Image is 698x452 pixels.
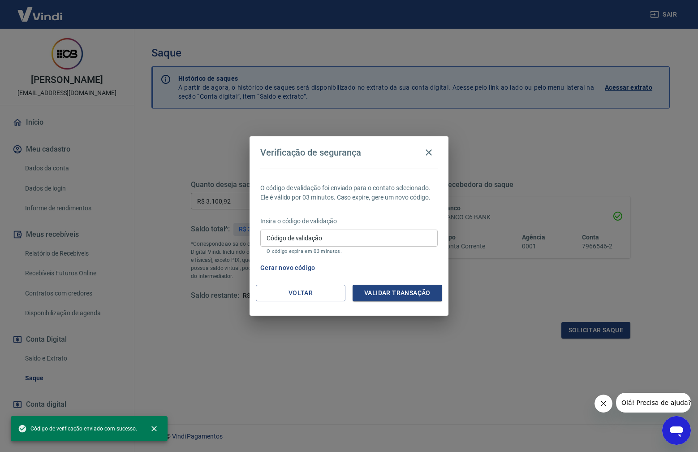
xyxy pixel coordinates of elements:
[260,217,438,226] p: Insira o código de validação
[595,395,612,413] iframe: Fechar mensagem
[662,416,691,445] iframe: Botão para abrir a janela de mensagens
[5,6,75,13] span: Olá! Precisa de ajuda?
[18,424,137,433] span: Código de verificação enviado com sucesso.
[353,285,442,301] button: Validar transação
[260,147,361,158] h4: Verificação de segurança
[616,393,691,413] iframe: Mensagem da empresa
[257,260,319,276] button: Gerar novo código
[256,285,345,301] button: Voltar
[267,248,431,254] p: O código expira em 03 minutos.
[260,183,438,202] p: O código de validação foi enviado para o contato selecionado. Ele é válido por 03 minutos. Caso e...
[144,419,164,439] button: close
